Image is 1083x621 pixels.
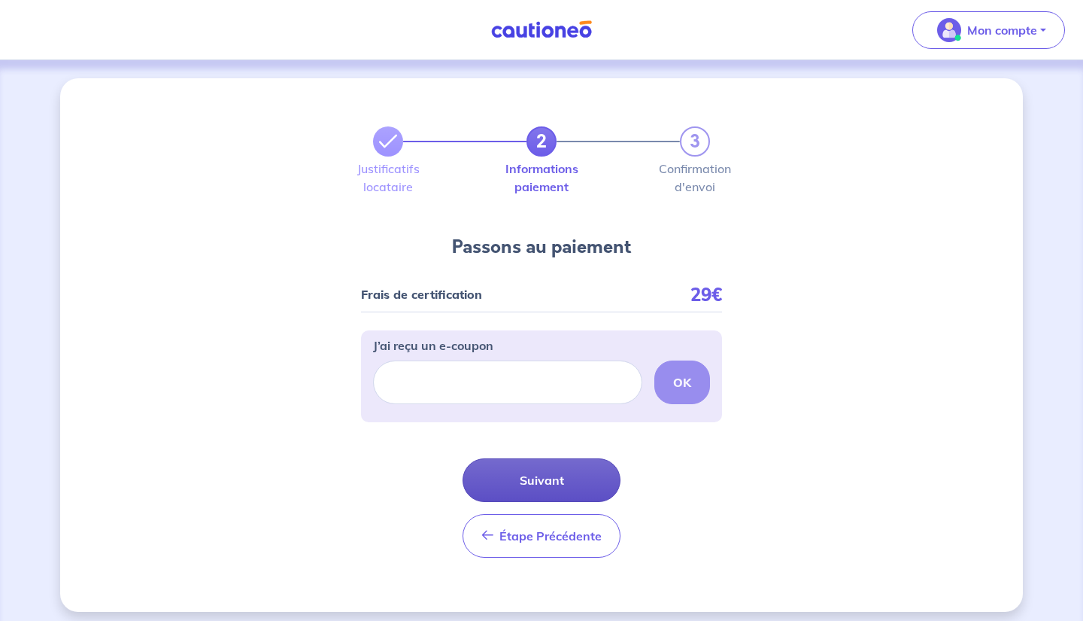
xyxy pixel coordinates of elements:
[361,289,482,300] p: Frais de certification
[526,163,557,193] label: Informations paiement
[452,235,631,259] h4: Passons au paiement
[690,289,722,300] p: 29€
[499,528,602,543] span: Étape Précédente
[680,163,710,193] label: Confirmation d'envoi
[373,336,493,355] p: J’ai reçu un e-coupon
[967,21,1037,39] p: Mon compte
[463,514,620,558] button: Étape Précédente
[373,163,403,193] label: Justificatifs locataire
[912,11,1065,49] button: illu_account_valid_menu.svgMon compte
[485,20,598,39] img: Cautioneo
[526,126,557,157] a: 2
[463,458,620,502] button: Suivant
[937,18,961,42] img: illu_account_valid_menu.svg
